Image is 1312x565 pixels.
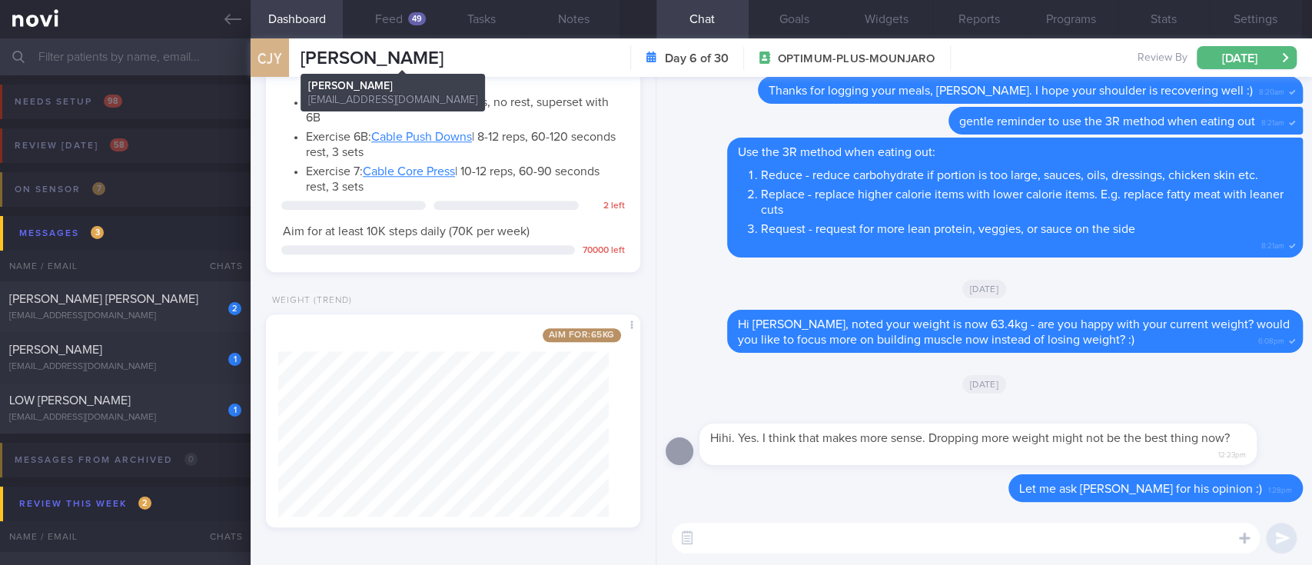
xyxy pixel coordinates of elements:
[738,318,1290,346] span: Hi [PERSON_NAME], noted your weight is now 63.4kg - are you happy with your current weight? would...
[586,201,625,212] div: 2 left
[11,179,109,200] div: On sensor
[1259,83,1284,98] span: 8:20am
[363,165,455,178] a: Cable Core Press
[1019,483,1262,495] span: Let me ask [PERSON_NAME] for his opinion :)
[9,293,198,305] span: [PERSON_NAME] [PERSON_NAME]
[664,51,728,66] strong: Day 6 of 30
[371,131,472,143] a: Cable Push Downs
[184,453,198,466] span: 0
[306,160,623,194] li: Exercise 7: | 10-12 reps, 60-90 seconds rest, 3 sets
[738,146,935,158] span: Use the 3R method when eating out:
[9,412,241,424] div: [EMAIL_ADDRESS][DOMAIN_NAME]
[138,497,151,510] span: 2
[1138,52,1187,65] span: Review By
[189,251,251,281] div: Chats
[306,125,623,160] li: Exercise 6B: | 8-12 reps, 60-120 seconds rest, 3 sets
[11,135,132,156] div: Review [DATE]
[15,223,108,244] div: Messages
[962,375,1006,394] span: [DATE]
[9,344,102,356] span: [PERSON_NAME]
[301,49,443,68] span: [PERSON_NAME]
[228,353,241,366] div: 1
[777,52,934,67] span: OPTIMUM-PLUS-MOUNJARO
[228,404,241,417] div: 1
[247,29,293,88] div: CJY
[959,115,1255,128] span: gentle reminder to use the 3R method when eating out
[1268,481,1292,496] span: 1:28pm
[91,226,104,239] span: 3
[408,12,426,25] div: 49
[372,96,434,108] a: Cable Curls
[761,183,1292,218] li: Replace - replace higher calorie items with lower calorie items. E.g. replace fatty meat with lea...
[1261,237,1284,251] span: 8:21am
[9,394,131,407] span: LOW [PERSON_NAME]
[11,450,201,470] div: Messages from Archived
[1218,446,1246,460] span: 12:23pm
[9,311,241,322] div: [EMAIL_ADDRESS][DOMAIN_NAME]
[1197,46,1297,69] button: [DATE]
[189,521,251,552] div: Chats
[710,432,1230,444] span: Hihi. Yes. I think that makes more sense. Dropping more weight might not be the best thing now?
[283,225,530,238] span: Aim for at least 10K steps daily (70K per week)
[1261,114,1284,128] span: 8:21am
[9,361,241,373] div: [EMAIL_ADDRESS][DOMAIN_NAME]
[761,164,1292,183] li: Reduce - reduce carbohydrate if portion is too large, sauces, oils, dressings, chicken skin etc.
[110,138,128,151] span: 58
[306,91,623,125] li: Exercise 6A: | 8-12 reps, no rest, superset with 6B
[769,85,1253,97] span: Thanks for logging your meals, [PERSON_NAME]. I hope your shoulder is recovering well :)
[104,95,122,108] span: 98
[92,182,105,195] span: 7
[11,91,126,112] div: Needs setup
[761,218,1292,237] li: Request - request for more lean protein, veggies, or sauce on the side
[1258,332,1284,347] span: 6:08pm
[15,494,155,514] div: Review this week
[583,245,625,257] div: 70000 left
[266,295,352,307] div: Weight (Trend)
[962,280,1006,298] span: [DATE]
[543,328,621,342] span: Aim for: 65 kg
[228,302,241,315] div: 2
